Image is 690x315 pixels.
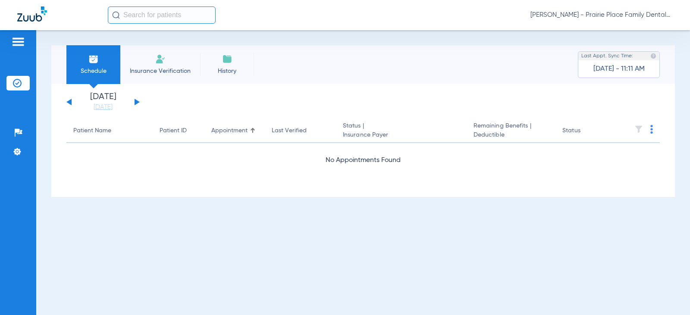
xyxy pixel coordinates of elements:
img: Schedule [88,54,99,64]
div: Patient Name [73,126,146,135]
img: filter.svg [634,125,643,134]
span: Schedule [73,67,114,75]
div: Appointment [211,126,258,135]
span: Insurance Payer [343,131,460,140]
div: Appointment [211,126,248,135]
img: Zuub Logo [17,6,47,22]
div: Patient ID [160,126,187,135]
input: Search for patients [108,6,216,24]
th: Status | [336,119,467,143]
span: Insurance Verification [127,67,194,75]
th: Status [555,119,614,143]
div: Patient Name [73,126,111,135]
span: Deductible [474,131,549,140]
img: Search Icon [112,11,120,19]
img: last sync help info [650,53,656,59]
div: Last Verified [272,126,307,135]
span: History [207,67,248,75]
img: group-dot-blue.svg [650,125,653,134]
a: [DATE] [77,103,129,112]
div: No Appointments Found [66,155,660,166]
img: Manual Insurance Verification [155,54,166,64]
span: [PERSON_NAME] - Prairie Place Family Dental [530,11,673,19]
img: History [222,54,232,64]
span: [DATE] - 11:11 AM [593,65,645,73]
th: Remaining Benefits | [467,119,555,143]
li: [DATE] [77,93,129,112]
img: hamburger-icon [11,37,25,47]
span: Last Appt. Sync Time: [581,52,633,60]
div: Last Verified [272,126,329,135]
div: Patient ID [160,126,198,135]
